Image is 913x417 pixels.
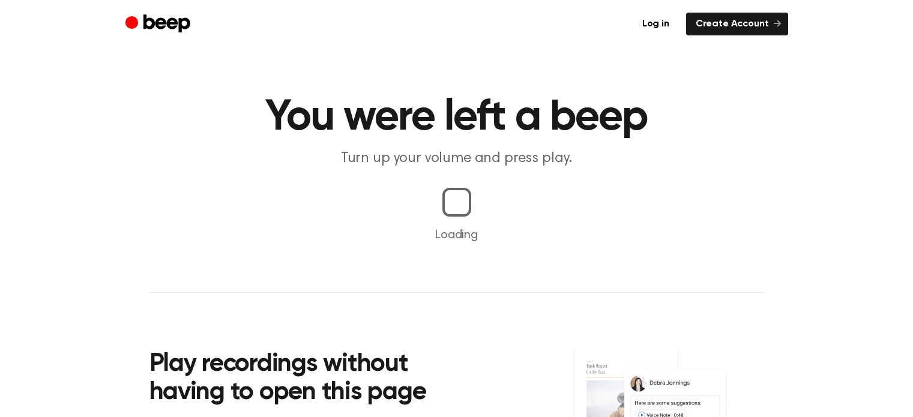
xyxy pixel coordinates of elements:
[149,96,764,139] h1: You were left a beep
[686,13,788,35] a: Create Account
[149,350,473,407] h2: Play recordings without having to open this page
[14,226,899,244] p: Loading
[226,149,687,169] p: Turn up your volume and press play.
[633,13,679,35] a: Log in
[125,13,193,36] a: Beep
